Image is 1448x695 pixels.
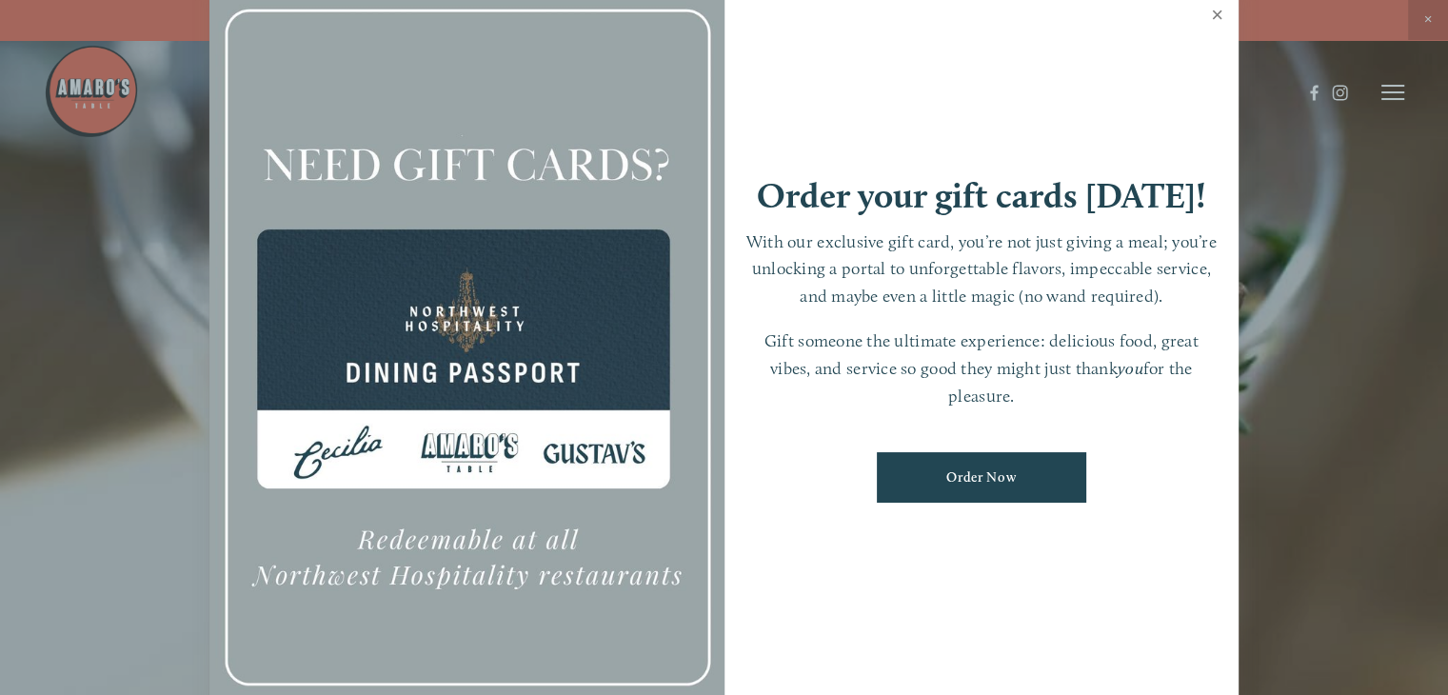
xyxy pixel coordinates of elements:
[744,328,1220,409] p: Gift someone the ultimate experience: delicious food, great vibes, and service so good they might...
[744,228,1220,310] p: With our exclusive gift card, you’re not just giving a meal; you’re unlocking a portal to unforge...
[877,452,1086,503] a: Order Now
[757,178,1206,213] h1: Order your gift cards [DATE]!
[1118,358,1143,378] em: you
